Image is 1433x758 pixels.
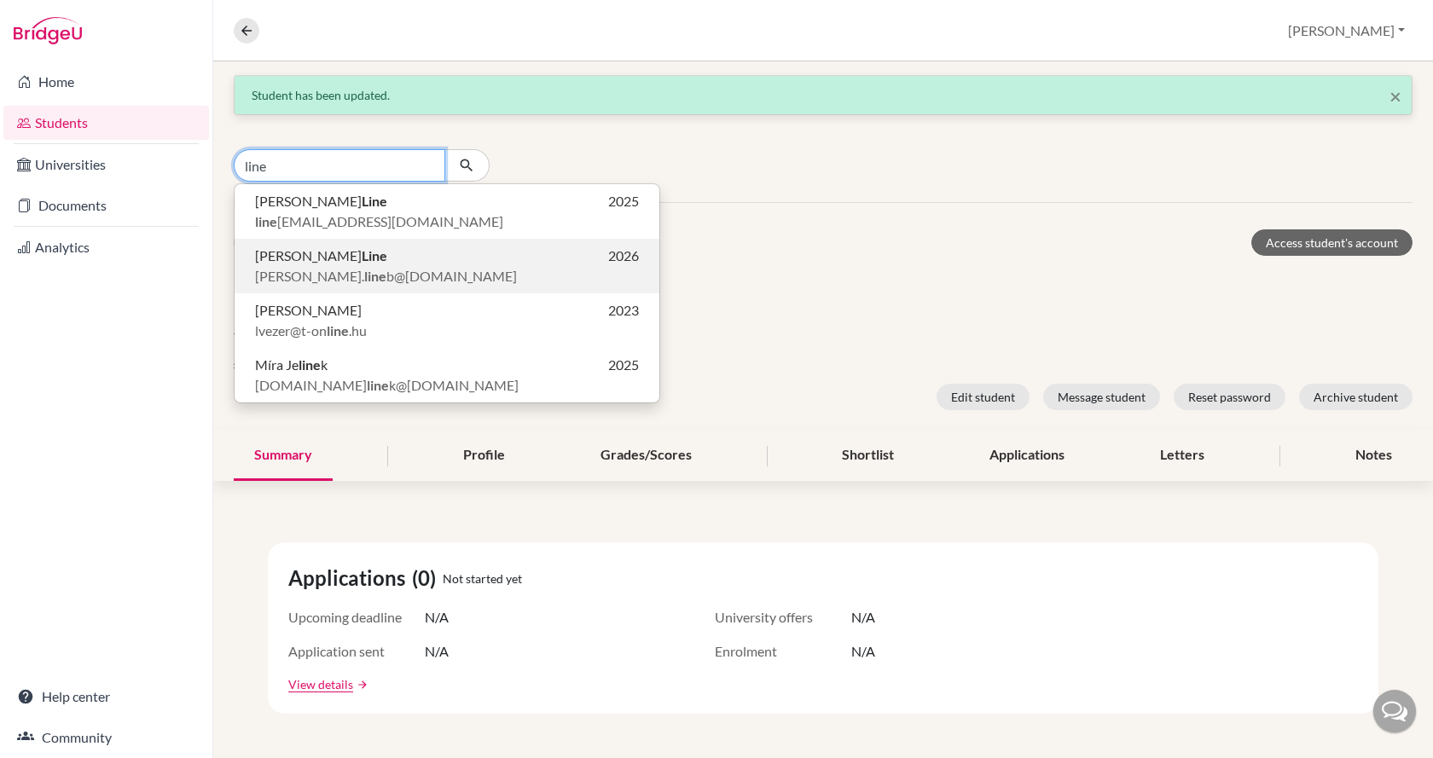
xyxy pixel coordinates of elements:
span: [DOMAIN_NAME] k@[DOMAIN_NAME] [255,375,519,396]
div: Summary [234,431,333,481]
span: N/A [425,607,449,628]
a: Students [3,106,209,140]
span: lvezer@t-on .hu [255,321,367,341]
button: Close [1389,86,1401,107]
span: Application sent [288,641,425,662]
a: View details [288,675,353,693]
span: 2025 [608,355,639,375]
span: 2026 [608,246,639,266]
b: line [327,322,349,338]
div: Shortlist [821,431,914,481]
div: Profile [443,431,525,481]
span: University offers [715,607,851,628]
span: 2025 [608,191,639,211]
span: (0) [412,563,443,593]
a: Home [3,65,209,99]
a: Universities [3,148,209,182]
span: Not started yet [443,570,522,587]
b: Line [362,193,387,209]
span: Applications [288,563,412,593]
span: Míra Je k [255,355,328,375]
button: Reset password [1174,384,1285,410]
span: [PERSON_NAME] [255,246,387,266]
div: Grades/Scores [580,431,712,481]
button: Míra Jelinek2025[DOMAIN_NAME]linek@[DOMAIN_NAME] [235,348,659,402]
button: [PERSON_NAME]Line2026[PERSON_NAME].lineb@[DOMAIN_NAME] [235,239,659,293]
b: line [299,356,321,373]
span: [EMAIL_ADDRESS][DOMAIN_NAME] [255,211,503,232]
img: Bridge-U [14,17,82,44]
span: N/A [425,641,449,662]
span: Upcoming deadline [288,607,425,628]
button: [PERSON_NAME] [1280,14,1413,47]
button: Message student [1043,384,1160,410]
input: Find student by name... [234,149,445,182]
span: N/A [851,607,875,628]
span: 2023 [608,300,639,321]
div: Applications [969,431,1085,481]
button: [PERSON_NAME]Line2025line[EMAIL_ADDRESS][DOMAIN_NAME] [235,184,659,239]
span: [PERSON_NAME] [255,191,387,211]
span: Enrolment [715,641,851,662]
a: Access student's account [1251,229,1413,256]
a: Documents [3,188,209,223]
b: line [364,268,386,284]
b: line [255,213,277,229]
a: Help center [3,680,209,714]
span: [PERSON_NAME] [255,300,362,321]
div: Notes [1335,431,1413,481]
b: Line [362,247,387,263]
span: Help [38,12,73,27]
div: Letters [1140,431,1225,481]
b: line [367,377,389,393]
span: × [1389,84,1401,108]
button: [PERSON_NAME]2023lvezer@t-online.hu [235,293,659,348]
a: Community [3,720,209,755]
a: Analytics [3,230,209,264]
div: Student has been updated. [252,86,1395,104]
button: Edit student [937,384,1030,410]
a: arrow_forward [353,679,368,691]
span: [PERSON_NAME]. b@[DOMAIN_NAME] [255,266,517,286]
button: Archive student [1299,384,1413,410]
span: N/A [851,641,875,662]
